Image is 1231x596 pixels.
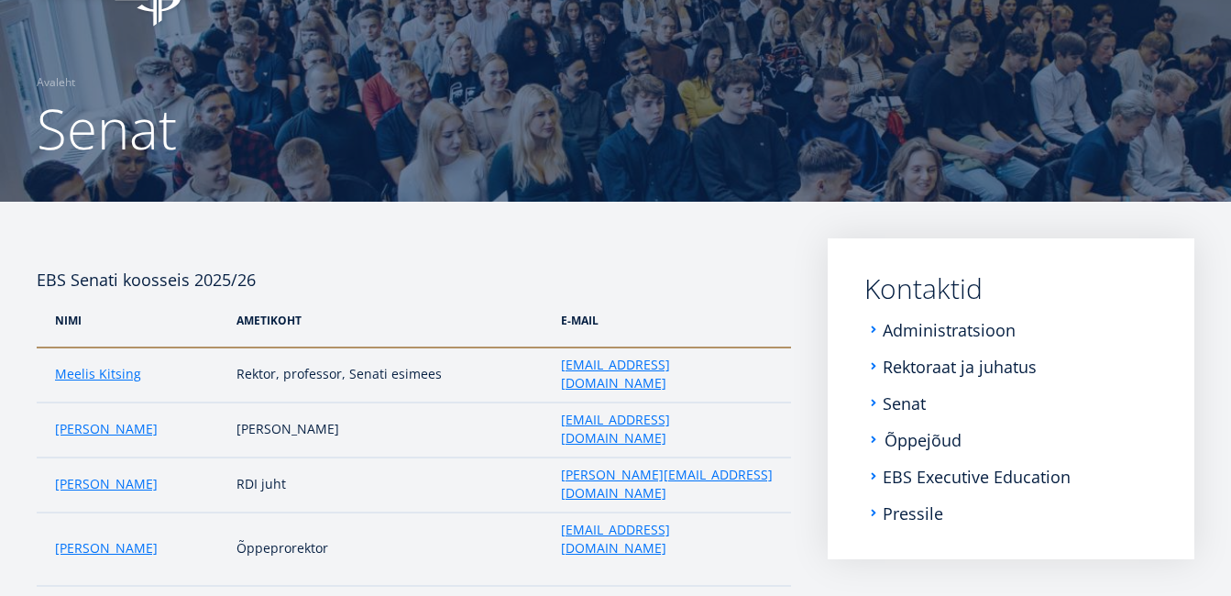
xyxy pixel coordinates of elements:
a: [EMAIL_ADDRESS][DOMAIN_NAME] [561,521,773,557]
a: [PERSON_NAME][EMAIL_ADDRESS][DOMAIN_NAME] [561,466,773,502]
a: [EMAIL_ADDRESS][DOMAIN_NAME] [561,411,773,447]
td: RDI juht [227,458,552,513]
a: [PERSON_NAME] [55,420,158,438]
a: EBS Executive Education [883,468,1071,486]
a: Pressile [883,504,943,523]
td: [PERSON_NAME] [227,403,552,458]
a: Administratsioon [883,321,1016,339]
td: Rektor, professor, Senati esimees [227,348,552,403]
th: AMetikoht [227,293,552,348]
th: e-Mail [552,293,791,348]
a: [PERSON_NAME] [55,475,158,493]
a: Kontaktid [864,275,1158,303]
a: [EMAIL_ADDRESS][DOMAIN_NAME] [561,356,773,392]
a: [PERSON_NAME] [55,539,158,557]
a: Õppejõud [885,431,962,449]
a: Meelis Kitsing [55,365,141,383]
a: Avaleht [37,73,75,92]
td: Õppeprorektor [227,513,552,586]
a: Senat [883,394,926,413]
span: Senat [37,91,177,166]
a: Rektoraat ja juhatus [883,358,1037,376]
h4: EBS Senati koosseis 2025/26 [37,238,791,293]
th: NIMI [37,293,227,348]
